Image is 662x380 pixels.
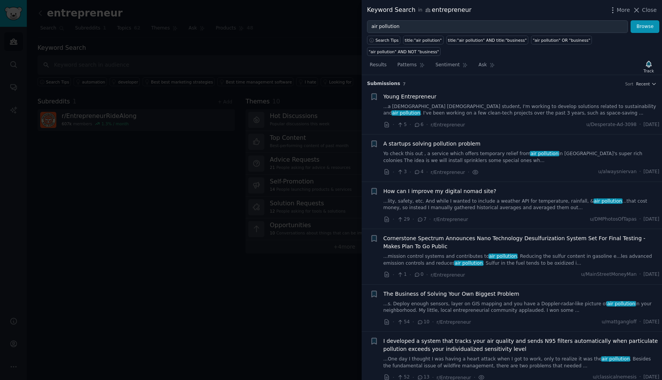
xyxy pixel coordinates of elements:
span: air pollution [392,110,421,116]
span: [DATE] [644,121,659,128]
div: title:"air pollution" [405,38,442,43]
span: u/alwaysniervan [598,169,636,175]
div: title:"air pollution" AND title:"business" [448,38,527,43]
span: r/Entrepreneur [431,272,465,278]
span: 0 [414,271,423,278]
span: u/DMPhotosOfTapas [590,216,637,223]
a: title:"air pollution" AND title:"business" [446,36,529,44]
span: air pollution [488,254,518,259]
span: · [639,271,641,278]
a: ...s. Deploy enough sensors, layer on GIS mapping and you have a Doppler-radar-like picture ofair... [383,301,660,314]
span: r/Entrepreneur [437,319,471,325]
span: · [410,168,411,176]
span: air pollution [601,356,631,362]
span: · [432,318,434,326]
span: [DATE] [644,271,659,278]
div: "air pollution" AND NOT "business" [369,49,439,54]
span: air pollution [606,301,636,306]
div: Sort [625,81,634,87]
span: u/mattgangloff [602,319,637,326]
span: air pollution [593,198,623,204]
button: Recent [636,81,657,87]
span: air pollution [454,260,483,266]
span: · [429,215,431,223]
span: 29 [397,216,410,223]
a: Yo check this out , a service which offers temporary relief fromair pollutionin [GEOGRAPHIC_DATA]... [383,151,660,164]
span: · [393,215,394,223]
a: Young Entrepreneur [383,93,437,101]
span: Results [370,62,387,69]
span: [DATE] [644,216,659,223]
span: u/MainStreetMoneyMan [581,271,637,278]
span: · [393,318,394,326]
span: 1 [397,271,406,278]
span: air pollution [530,151,559,156]
button: Track [641,59,657,75]
span: [DATE] [644,169,659,175]
span: · [410,121,411,129]
span: Sentiment [436,62,460,69]
span: · [426,168,428,176]
div: Keyword Search entrepreneur [367,5,472,15]
span: Submission s [367,80,400,87]
span: 7 [417,216,426,223]
span: · [393,168,394,176]
a: A startups solving pollution problem [383,140,481,148]
span: u/Desperate-Ad-3098 [587,121,637,128]
span: More [617,6,630,14]
a: ...lity, safety, etc. And while I wanted to include a weather API for temperature, rainfall, &air... [383,198,660,211]
button: Browse [631,20,659,33]
span: 4 [414,169,423,175]
span: · [639,121,641,128]
span: 10 [417,319,429,326]
span: 6 [414,121,423,128]
div: Track [644,68,654,74]
a: ...a [DEMOGRAPHIC_DATA] [DEMOGRAPHIC_DATA] student, I'm working to develop solutions related to s... [383,103,660,117]
a: Sentiment [433,59,470,75]
input: Try a keyword related to your business [367,20,628,33]
span: Recent [636,81,650,87]
a: title:"air pollution" [403,36,443,44]
span: · [426,271,428,279]
a: Results [367,59,389,75]
span: Close [642,6,657,14]
span: 5 [397,121,406,128]
span: in [418,7,422,14]
span: [DATE] [644,319,659,326]
span: · [413,215,414,223]
span: 7 [403,82,406,86]
span: 54 [397,319,410,326]
a: Cornerstone Spectrum Announces Nano Technology Desulfurization System Set For Final Testing - Mak... [383,234,660,251]
span: · [468,168,469,176]
span: · [639,319,641,326]
span: Ask [478,62,487,69]
a: The Business of Solving Your Own Biggest Problem [383,290,519,298]
a: How can I improve my digital nomad site? [383,187,496,195]
a: I developed a system that tracks your air quality and sends N95 filters automatically when partic... [383,337,660,353]
span: r/Entrepreneur [434,217,468,222]
button: Close [633,6,657,14]
span: · [410,271,411,279]
a: Ask [476,59,498,75]
a: ...mission control systems and contributes toair pollution. Reducing the sulfur content in gasoli... [383,253,660,267]
span: · [639,169,641,175]
div: "air pollution" OR "business" [533,38,590,43]
span: r/Entrepreneur [431,122,465,128]
span: · [413,318,414,326]
a: "air pollution" OR "business" [531,36,592,44]
span: · [426,121,428,129]
button: Search Tips [367,36,400,44]
span: · [393,121,394,129]
a: ...One day I thought I was having a heart attack when I got to work, only to realize it was theai... [383,356,660,369]
span: 3 [397,169,406,175]
button: More [609,6,630,14]
span: r/Entrepreneur [431,170,465,175]
span: · [393,271,394,279]
span: Patterns [397,62,416,69]
span: · [639,216,641,223]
